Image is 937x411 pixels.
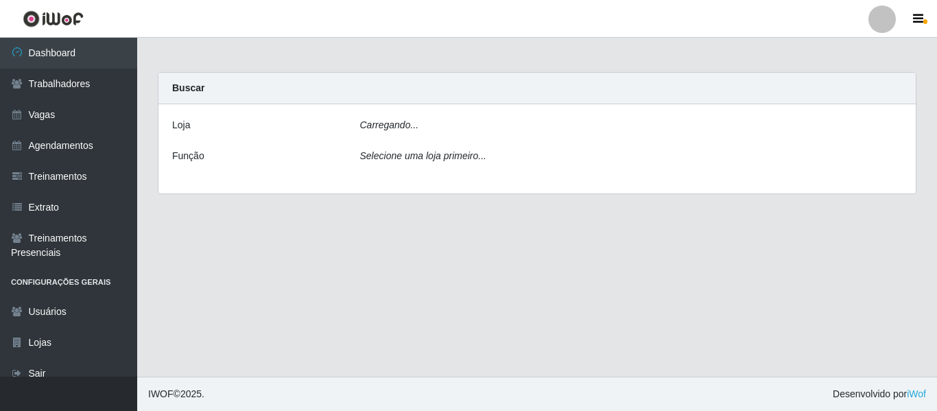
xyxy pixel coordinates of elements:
span: © 2025 . [148,387,204,401]
strong: Buscar [172,82,204,93]
img: CoreUI Logo [23,10,84,27]
label: Loja [172,118,190,132]
span: Desenvolvido por [833,387,926,401]
span: IWOF [148,388,174,399]
i: Carregando... [360,119,419,130]
a: iWof [907,388,926,399]
label: Função [172,149,204,163]
i: Selecione uma loja primeiro... [360,150,486,161]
